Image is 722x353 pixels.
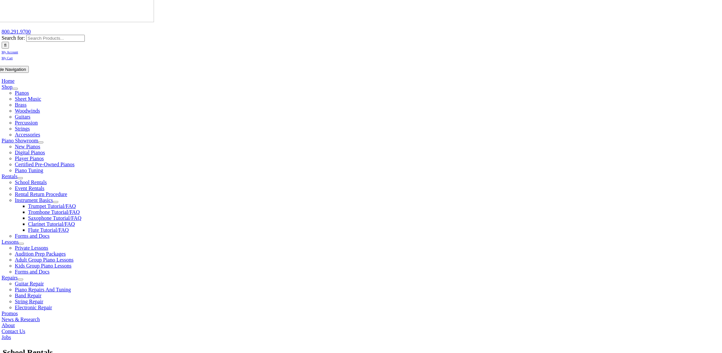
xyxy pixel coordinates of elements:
[15,293,41,298] a: Band Repair
[15,305,52,310] a: Electronic Repair
[15,96,41,102] a: Sheet Music
[2,50,18,54] span: My Account
[28,227,69,233] a: Flute Tutorial/FAQ
[15,108,40,114] a: Woodwinds
[13,88,18,90] button: Open submenu of Shop
[2,174,18,179] a: Rentals
[15,168,43,173] a: Piano Tuning
[2,138,38,143] a: Piano Showroom
[38,141,43,143] button: Open submenu of Piano Showroom
[15,287,71,292] a: Piano Repairs And Tuning
[2,84,13,90] a: Shop
[18,177,23,179] button: Open submenu of Rentals
[15,126,30,131] a: Strings
[2,49,18,54] a: My Account
[15,179,47,185] a: School Rentals
[2,56,13,60] span: My Cart
[15,281,44,286] a: Guitar Repair
[15,156,44,161] a: Player Pianos
[15,144,40,149] a: New Pianos
[2,35,25,41] span: Search for:
[2,323,15,328] a: About
[2,317,40,322] a: News & Research
[28,221,75,227] a: Clarinet Tutorial/FAQ
[18,278,23,280] button: Open submenu of Repairs
[53,201,58,203] button: Open submenu of Instrument Basics
[15,114,30,120] a: Guitars
[28,209,80,215] a: Trombone Tutorial/FAQ
[19,243,24,245] button: Open submenu of Lessons
[15,197,53,203] a: Instrument Basics
[2,239,19,245] a: Lessons
[28,215,81,221] a: Saxophone Tutorial/FAQ
[15,191,67,197] a: Rental Return Procedure
[15,299,43,304] a: String Repair
[2,29,31,34] a: 800.291.9700
[28,203,76,209] a: Trumpet Tutorial/FAQ
[15,90,29,96] a: Pianos
[15,102,27,108] a: Brass
[2,311,18,316] a: Promos
[15,233,50,239] a: Forms and Docs
[15,162,75,167] a: Certified Pre-Owned Pianos
[26,35,85,42] input: Search Products...
[15,245,48,251] a: Private Lessons
[15,257,74,263] a: Adult Group Piano Lessons
[2,328,26,334] a: Contact Us
[15,120,38,126] a: Percussion
[15,150,45,155] a: Digital Pianos
[2,275,18,280] a: Repairs
[2,334,11,340] a: Jobs
[2,78,15,84] a: Home
[15,263,72,269] a: Kids Group Piano Lessons
[15,185,44,191] a: Event Rentals
[15,269,50,275] a: Forms and Docs
[15,251,66,257] span: Audition Prep Packages
[2,55,13,60] a: My Cart
[2,42,9,49] input: Search
[15,132,40,137] a: Accessories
